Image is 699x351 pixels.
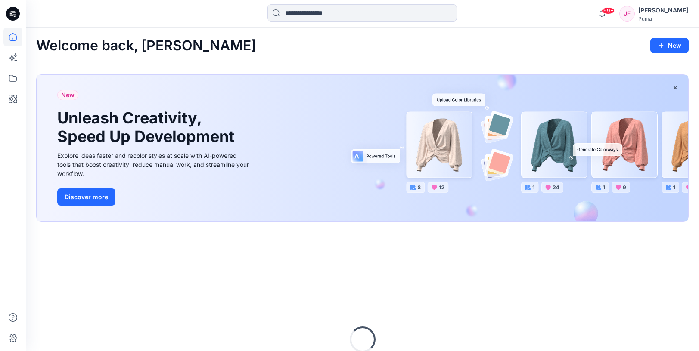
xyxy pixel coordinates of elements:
span: 99+ [602,7,615,14]
span: New [61,90,75,100]
div: [PERSON_NAME] [638,5,688,15]
button: New [650,38,689,53]
div: Puma [638,15,688,22]
h1: Unleash Creativity, Speed Up Development [57,109,238,146]
div: JF [619,6,635,22]
div: Explore ideas faster and recolor styles at scale with AI-powered tools that boost creativity, red... [57,151,251,178]
button: Discover more [57,188,115,206]
h2: Welcome back, [PERSON_NAME] [36,38,256,54]
a: Discover more [57,188,251,206]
